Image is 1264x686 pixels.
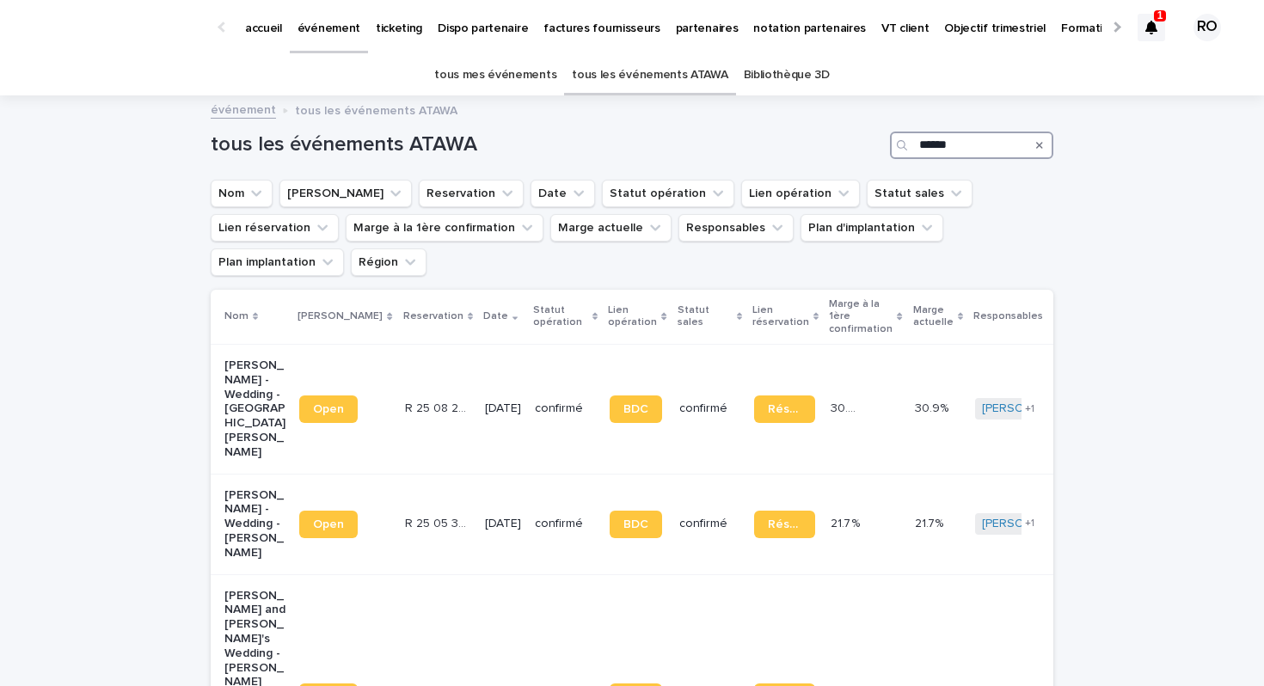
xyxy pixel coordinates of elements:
[679,517,740,531] p: confirmé
[610,511,662,538] a: BDC
[279,180,412,207] button: Lien Stacker
[973,307,1043,326] p: Responsables
[211,214,339,242] button: Lien réservation
[623,403,648,415] span: BDC
[744,55,830,95] a: Bibliothèque 3D
[915,513,947,531] p: 21.7%
[890,132,1053,159] input: Search
[298,307,383,326] p: [PERSON_NAME]
[1193,14,1221,41] div: RO
[211,132,883,157] h1: tous les événements ATAWA
[419,180,524,207] button: Reservation
[801,214,943,242] button: Plan d'implantation
[867,180,973,207] button: Statut sales
[346,214,543,242] button: Marge à la 1ère confirmation
[485,401,521,416] p: [DATE]
[224,307,249,326] p: Nom
[829,295,893,339] p: Marge à la 1ère confirmation
[434,55,556,95] a: tous mes événements
[741,180,860,207] button: Lien opération
[535,401,596,416] p: confirmé
[535,517,596,531] p: confirmé
[295,100,457,119] p: tous les événements ATAWA
[485,517,521,531] p: [DATE]
[752,301,809,333] p: Lien réservation
[610,395,662,423] a: BDC
[405,513,469,531] p: R 25 05 3705
[483,307,508,326] p: Date
[1138,14,1165,41] div: 1
[299,511,358,538] a: Open
[34,10,201,45] img: Ls34BcGeRexTGTNfXpUC
[982,517,1076,531] a: [PERSON_NAME]
[768,518,801,530] span: Réservation
[572,55,727,95] a: tous les événements ATAWA
[915,398,952,416] p: 30.9%
[211,248,344,276] button: Plan implantation
[1025,404,1034,414] span: + 1
[550,214,672,242] button: Marge actuelle
[533,301,588,333] p: Statut opération
[313,403,344,415] span: Open
[623,518,648,530] span: BDC
[211,180,273,207] button: Nom
[678,214,794,242] button: Responsables
[754,511,815,538] a: Réservation
[299,395,358,423] a: Open
[768,403,801,415] span: Réservation
[831,513,863,531] p: 21.7 %
[602,180,734,207] button: Statut opération
[224,488,285,560] p: [PERSON_NAME] - Wedding - [PERSON_NAME]
[1053,301,1125,333] p: Plan d'implantation
[313,518,344,530] span: Open
[679,401,740,416] p: confirmé
[405,398,469,416] p: R 25 08 241
[1025,518,1034,529] span: + 1
[913,301,954,333] p: Marge actuelle
[982,401,1076,416] a: [PERSON_NAME]
[831,398,865,416] p: 30.9 %
[224,358,285,460] p: [PERSON_NAME] - Wedding - [GEOGRAPHIC_DATA][PERSON_NAME]
[1157,9,1163,21] p: 1
[403,307,463,326] p: Reservation
[608,301,657,333] p: Lien opération
[678,301,733,333] p: Statut sales
[211,99,276,119] a: événement
[351,248,426,276] button: Région
[531,180,595,207] button: Date
[754,395,815,423] a: Réservation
